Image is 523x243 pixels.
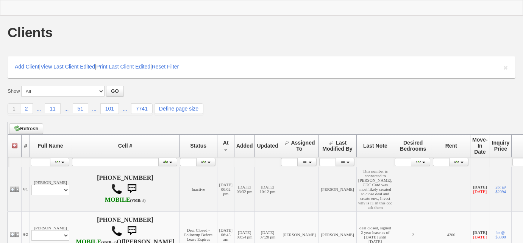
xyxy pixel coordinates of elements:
a: ... [61,104,73,114]
img: sms.png [124,181,139,196]
td: [PERSON_NAME] [318,167,357,212]
td: [PERSON_NAME] [30,167,71,212]
img: sms.png [124,223,139,238]
a: 2br @ $2094 [495,185,506,194]
a: ... [33,104,45,114]
button: GO [106,86,123,97]
h4: [PHONE_NUMBER] [73,174,178,204]
span: Rent [445,143,457,149]
a: br @ $3300 [495,230,506,239]
span: Move-In Date [472,137,487,155]
td: [DATE] 03:32 pm [234,167,255,212]
a: Refresh [9,123,43,134]
a: Reset Filter [152,64,179,70]
a: 51 [73,103,89,114]
span: Added [236,143,253,149]
div: | | | [8,56,515,78]
span: Cell # [118,143,132,149]
a: Define page size [154,103,203,114]
span: Status [190,143,206,149]
span: Full Name [38,143,63,149]
a: ... [88,104,100,114]
img: call.png [111,183,122,195]
label: Show [8,88,20,95]
td: 01 [22,167,30,212]
h1: Clients [8,26,53,39]
td: Inactive [179,167,217,212]
td: This number is connected to [PERSON_NAME], CDC Card was most likely created to close deal and cre... [356,167,394,212]
b: [DATE] [473,185,487,189]
a: View Last Client Edited [41,64,95,70]
a: 101 [100,103,119,114]
b: AT&T Wireless [105,196,146,203]
td: [DATE] 10:12 pm [255,167,280,212]
td: [DATE] 06:02 pm [217,167,234,212]
b: [DATE] [473,230,487,235]
font: [DATE] [473,189,487,194]
span: Inquiry Price [492,140,510,152]
span: Last Modified By [322,140,352,152]
a: Print Last Client Edited [97,64,150,70]
a: 2 [20,103,33,114]
span: Last Note [363,143,387,149]
font: MOBILE [105,196,130,203]
a: Add Client [15,64,39,70]
a: 11 [45,103,61,114]
th: # [22,135,30,157]
span: Updated [257,143,278,149]
span: Assigned To [291,140,315,152]
font: (VMB: #) [130,198,146,202]
a: 1 [8,103,20,114]
font: [DATE] [473,235,487,239]
a: ... [119,104,131,114]
span: Desired Bedrooms [400,140,426,152]
img: call.png [111,225,122,237]
span: At [223,140,229,146]
a: 7741 [131,103,153,114]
